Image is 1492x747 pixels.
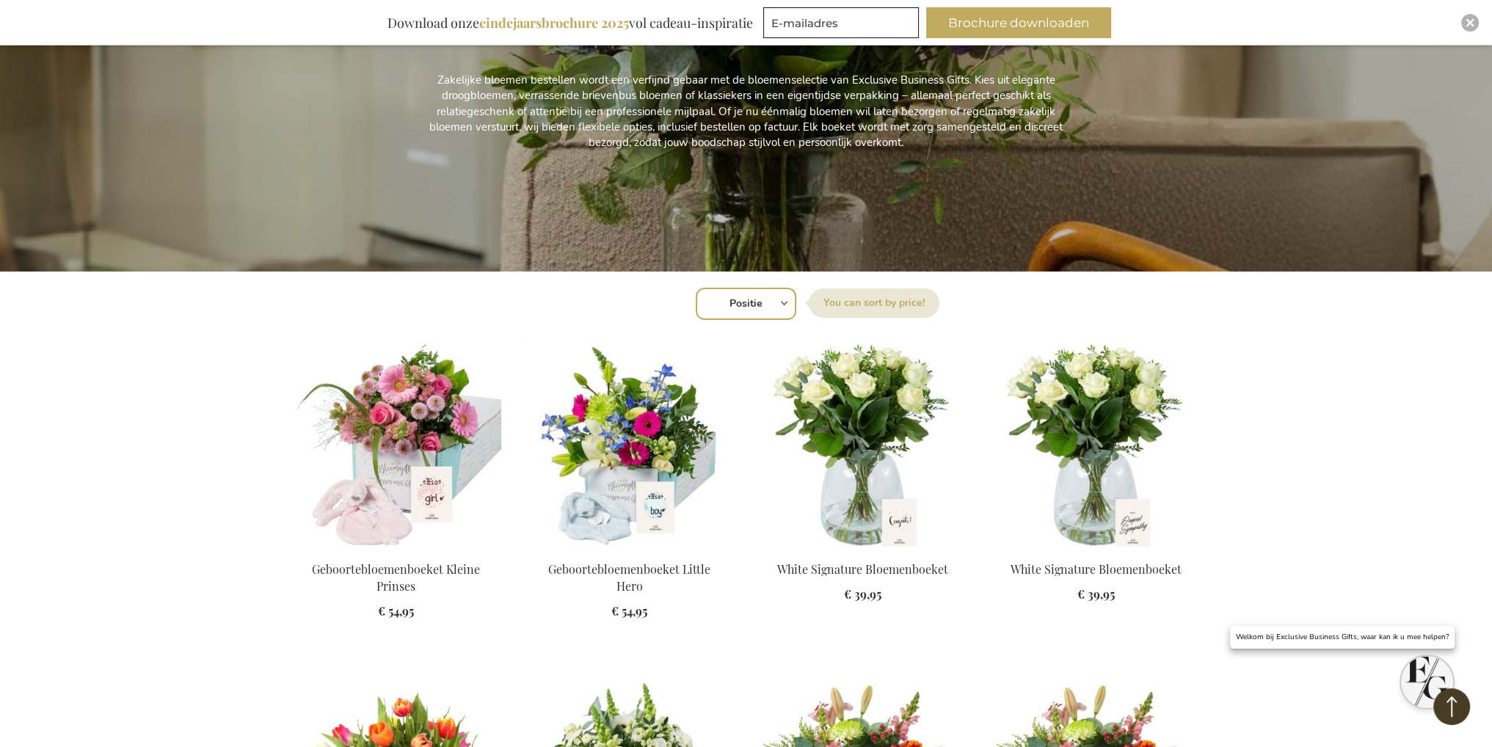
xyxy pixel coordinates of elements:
[763,7,919,38] input: E-mailadres
[844,586,881,602] span: € 39,95
[525,343,735,549] img: Geboortebloemenboeket Little Hero
[381,7,760,38] div: Download onze vol cadeau-inspiratie
[291,343,501,549] img: Little Princess Birth Flower Bouquet
[378,603,414,619] span: € 54,95
[479,14,629,32] b: eindejaarsbrochure 2025
[1077,586,1115,602] span: € 39,95
[1466,18,1474,27] img: Close
[416,73,1077,151] p: Zakelijke bloemen bestellen wordt een verfijnd gebaar met de bloemenselectie van Exclusive Busine...
[758,343,968,549] img: White Signature Flower Bouquet
[926,7,1111,38] button: Brochure downloaden
[758,543,968,557] a: White Signature Flower Bouquet
[1011,561,1182,577] a: White Signature Bloemenboeket
[777,561,948,577] a: White Signature Bloemenboeket
[763,7,923,43] form: marketing offers and promotions
[1461,14,1479,32] div: Close
[991,343,1201,549] img: White Signature Flower Bouquet
[809,288,939,318] label: Sorteer op
[991,543,1201,557] a: White Signature Flower Bouquet
[291,543,501,557] a: Little Princess Birth Flower Bouquet
[312,561,480,594] a: Geboortebloemenboeket Kleine Prinses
